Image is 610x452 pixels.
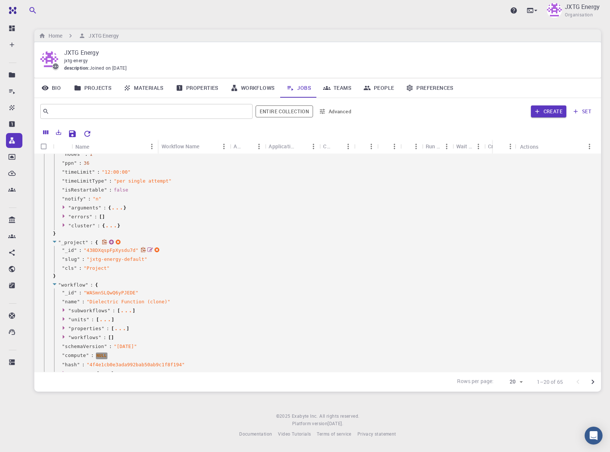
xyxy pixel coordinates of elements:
[158,139,230,154] div: Workflow Name
[106,325,109,332] span: :
[74,160,77,166] span: "
[84,160,89,167] div: 36
[400,78,459,98] a: Preferences
[62,160,65,166] span: "
[82,256,85,263] span: :
[71,214,90,219] span: errors
[317,78,357,98] a: Teams
[120,308,132,312] div: ...
[102,222,105,229] span: {
[91,370,94,377] span: :
[357,78,400,98] a: People
[90,214,93,219] span: "
[497,140,509,152] button: Sort
[87,256,147,262] span: " jxtg-energy-default "
[504,140,516,152] button: Menu
[65,256,77,263] span: slug
[61,240,85,245] span: _project
[58,282,61,288] span: "
[71,308,107,313] span: subworkflows
[114,344,137,349] span: " [DATE] "
[199,140,211,152] button: Sort
[537,378,563,386] p: 1–20 of 65
[99,317,111,321] div: ...
[64,48,589,57] p: JXTG Energy
[71,371,86,376] span: owner
[62,362,65,367] span: "
[531,105,566,117] button: Create
[88,196,91,202] span: :
[278,431,311,437] span: Video Tutorials
[342,140,354,152] button: Menu
[64,57,88,63] span: jxtg-energy
[111,370,114,377] span: }
[96,370,99,377] span: {
[102,239,109,246] span: Copy to clipboard
[98,205,101,211] span: "
[316,105,355,117] button: Advanced
[388,140,400,152] button: Menu
[65,290,74,296] span: _id
[77,256,80,262] span: "
[584,140,595,152] button: Menu
[87,299,170,304] span: " Dielectric Function (clone) "
[87,317,90,322] span: "
[95,239,98,246] span: {
[52,230,56,237] span: }
[241,140,253,152] button: Sort
[53,139,72,154] div: Icon
[74,290,77,295] span: "
[565,11,593,19] span: Organisation
[132,307,135,314] span: ]
[68,78,118,98] a: Projects
[68,317,71,322] span: "
[68,205,71,211] span: "
[108,205,111,211] span: {
[65,160,74,167] span: ppn
[52,273,56,279] span: }
[141,247,147,254] span: Copy to clipboard
[317,431,351,437] span: Terms of service
[239,431,272,437] span: Documentation
[111,325,114,332] span: [
[107,308,110,313] span: "
[457,377,494,386] p: Rows per page:
[276,413,292,420] span: © 2025
[569,105,595,117] button: set
[64,64,90,72] span: description :
[410,140,422,152] button: Menu
[62,178,65,184] span: "
[74,265,77,271] span: "
[86,353,89,358] span: "
[82,361,85,368] span: :
[585,427,603,445] div: Open Intercom Messenger
[456,139,472,154] div: Wait Time
[102,169,131,175] span: " 12:00:00 "
[162,139,199,154] div: Workflow Name
[328,420,343,427] a: [DATE].
[92,169,95,175] span: "
[265,139,319,154] div: Application Version
[72,139,158,154] div: Name
[109,343,112,350] span: :
[68,371,71,376] span: "
[71,223,93,228] span: cluster
[90,239,93,246] span: :
[62,265,65,271] span: "
[497,376,525,387] div: 20
[111,316,114,323] span: ]
[426,139,441,154] div: Run Time
[65,265,74,272] span: cls
[85,240,88,245] span: "
[516,139,595,154] div: Actions
[71,335,98,340] span: workflows
[354,139,377,154] div: Queue
[123,205,126,211] span: }
[71,326,101,331] span: properties
[225,78,281,98] a: Workflows
[83,196,86,202] span: "
[112,307,115,314] span: :
[65,196,83,202] span: notify
[68,335,71,340] span: "
[108,334,111,341] span: [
